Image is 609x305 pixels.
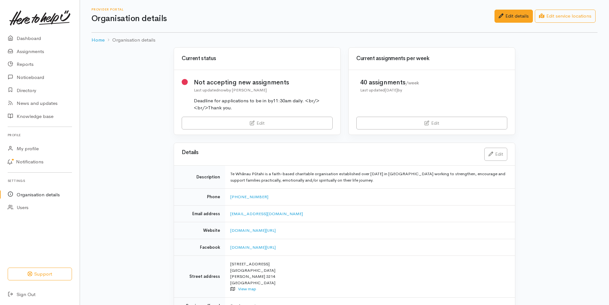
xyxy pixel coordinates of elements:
li: Organisation details [105,36,155,44]
a: [DOMAIN_NAME][URL] [230,228,276,233]
a: Edit [484,148,507,161]
h6: Settings [8,176,72,185]
td: Phone [174,189,225,206]
div: Last updated by [PERSON_NAME] [194,87,333,93]
a: Edit [182,117,333,130]
button: Support [8,268,72,281]
div: Last updated by [360,87,419,93]
a: Home [91,36,105,44]
td: Te Whānau Pūtahi is a faith-based charitable organisation established over [DATE] in [GEOGRAPHIC_... [225,166,515,189]
td: Email address [174,205,225,222]
a: Edit details [494,10,533,23]
a: [PHONE_NUMBER] [230,194,268,199]
h3: Current status [182,56,333,62]
div: Deadline for applications to be in by11:30am daily. <br/><br/>Thank you. [194,97,333,112]
td: Description [174,166,225,189]
td: Website [174,222,225,239]
time: now [218,87,226,93]
a: View map [238,286,256,292]
h1: Organisation details [91,14,494,23]
a: [DOMAIN_NAME][URL] [230,245,276,250]
h6: Provider Portal [91,8,494,11]
span: /week [406,80,419,86]
a: Edit service locations [535,10,596,23]
td: Street address [174,256,225,298]
div: Not accepting new assignments [194,78,333,87]
td: [STREET_ADDRESS] [GEOGRAPHIC_DATA] [PERSON_NAME] 3214 [GEOGRAPHIC_DATA] [225,256,515,298]
td: Facebook [174,239,225,256]
h3: Details [182,150,477,156]
div: 40 assignments [360,78,419,87]
h3: Current assignments per week [356,56,507,62]
h6: Profile [8,131,72,139]
a: Edit [356,117,507,130]
nav: breadcrumb [91,33,597,48]
time: [DATE] [385,87,398,93]
a: [EMAIL_ADDRESS][DOMAIN_NAME] [230,211,303,216]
